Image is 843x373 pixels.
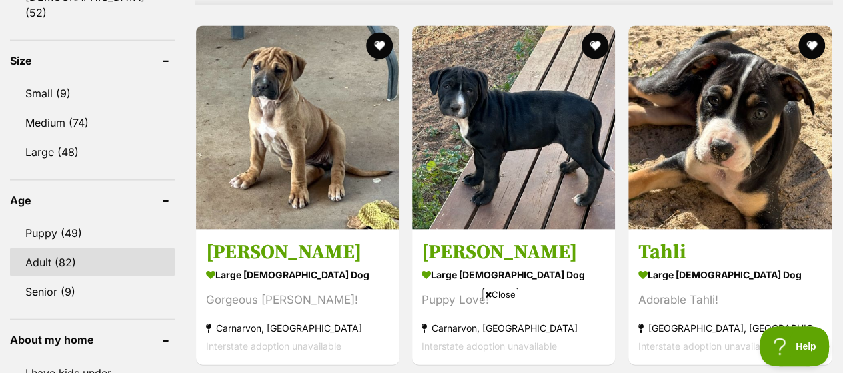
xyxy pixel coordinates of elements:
span: Interstate adoption unavailable [638,340,774,352]
div: Adorable Tahli! [638,291,822,309]
img: Tahli - Mixed breed Dog [628,26,832,230]
div: Gorgeous [PERSON_NAME]! [206,291,389,309]
header: About my home [10,334,175,346]
a: Large (48) [10,138,175,166]
a: Medium (74) [10,109,175,137]
iframe: Help Scout Beacon - Open [760,326,830,366]
button: favourite [798,33,825,59]
h3: [PERSON_NAME] [422,240,605,265]
button: favourite [366,33,393,59]
strong: large [DEMOGRAPHIC_DATA] Dog [422,265,605,284]
a: [PERSON_NAME] large [DEMOGRAPHIC_DATA] Dog Gorgeous [PERSON_NAME]! Carnarvon, [GEOGRAPHIC_DATA] I... [196,230,399,365]
header: Age [10,194,175,206]
a: Small (9) [10,79,175,107]
a: Tahli large [DEMOGRAPHIC_DATA] Dog Adorable Tahli! [GEOGRAPHIC_DATA], [GEOGRAPHIC_DATA] Interstat... [628,230,832,365]
img: Emma - Mixed breed Dog [412,26,615,230]
a: Adult (82) [10,248,175,276]
a: Senior (9) [10,278,175,306]
div: Puppy Love! [422,291,605,309]
a: [PERSON_NAME] large [DEMOGRAPHIC_DATA] Dog Puppy Love! Carnarvon, [GEOGRAPHIC_DATA] Interstate ad... [412,230,615,365]
button: favourite [582,33,609,59]
strong: large [DEMOGRAPHIC_DATA] Dog [206,265,389,284]
a: Puppy (49) [10,219,175,247]
h3: Tahli [638,240,822,265]
strong: large [DEMOGRAPHIC_DATA] Dog [638,265,822,284]
h3: [PERSON_NAME] [206,240,389,265]
img: Goldie - Mixed breed Dog [196,26,399,230]
iframe: Advertisement [179,306,664,366]
strong: [GEOGRAPHIC_DATA], [GEOGRAPHIC_DATA] [638,319,822,337]
header: Size [10,55,175,67]
span: Close [482,288,518,301]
